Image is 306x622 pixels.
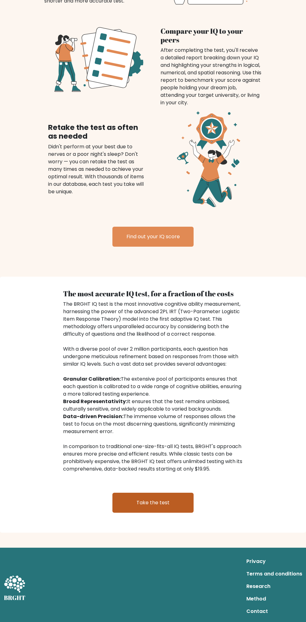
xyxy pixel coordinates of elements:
a: Method [246,593,302,605]
b: Granular Calibration: [63,375,121,383]
a: Privacy [246,555,302,568]
div: Didn't perform at your best due to nerves or a poor night's sleep? Don't worry — you can retake t... [48,143,146,195]
a: Research [246,580,302,593]
div: After completing the test, you'll receive a detailed report breaking down your IQ and highlightin... [160,47,262,106]
h4: Compare your IQ to your peers [160,27,262,44]
b: Data-driven Precision: [63,413,123,420]
h4: The most accurate IQ test, for a fraction of the costs [63,289,243,298]
a: Find out your IQ score [112,227,194,247]
a: Terms and conditions [246,568,302,580]
a: Contact [246,605,302,618]
a: Take the test [112,493,194,513]
b: Broad Representativity: [63,398,127,405]
h4: Retake the test as often as needed [48,123,146,141]
div: The BRGHT IQ test is the most innovative cognitive ability measurement, harnessing the power of t... [63,300,243,473]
